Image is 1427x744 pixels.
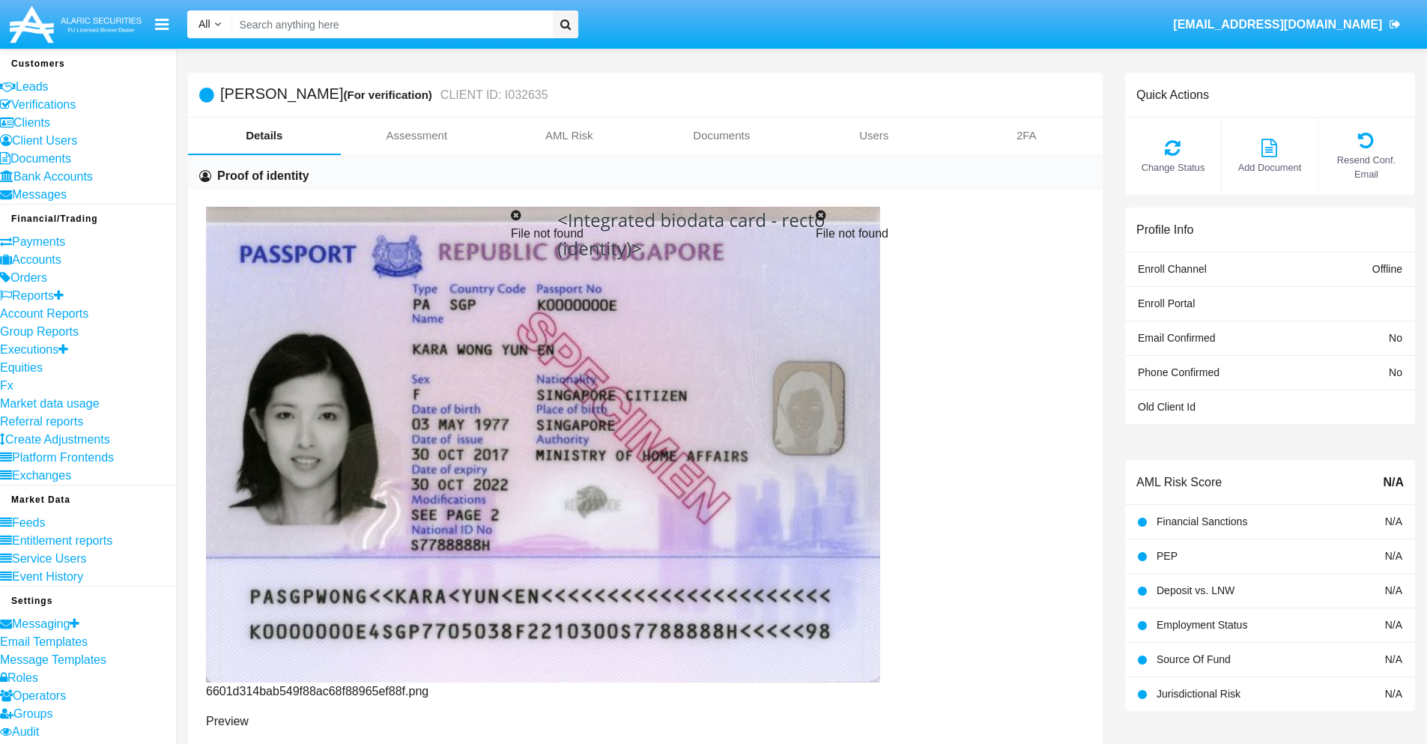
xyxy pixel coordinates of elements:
span: N/A [1385,619,1402,631]
p: File not found [511,225,780,243]
span: Documents [10,152,71,165]
span: Employment Status [1157,619,1247,631]
span: N/A [1385,515,1402,527]
span: Email Confirmed [1138,332,1215,344]
a: Documents [646,118,799,154]
p: Preview [206,713,475,731]
span: Clients [13,116,50,129]
a: AML Risk [493,118,646,154]
input: Search [232,10,548,38]
span: N/A [1385,550,1402,562]
h5: [PERSON_NAME] [220,86,548,103]
span: PEP [1157,550,1178,562]
span: Roles [7,671,38,684]
span: Change Status [1133,160,1214,175]
span: Audit [12,725,39,738]
h6: AML Risk Score [1136,475,1222,489]
span: Operators [13,689,66,702]
span: Reports [12,289,54,302]
span: No [1389,366,1402,378]
h6: Profile Info [1136,223,1193,237]
span: Payments [12,235,65,248]
span: Enroll Portal [1138,297,1195,309]
span: Exchanges [12,469,71,482]
span: Source Of Fund [1157,653,1231,665]
span: Leads [16,80,49,93]
span: Phone Confirmed [1138,366,1220,378]
span: Resend Conf. Email [1326,153,1407,181]
span: Feeds [12,516,45,529]
span: Messaging [12,617,70,630]
a: [EMAIL_ADDRESS][DOMAIN_NAME] [1166,4,1408,46]
p: File not found [816,225,1085,243]
span: Accounts [12,253,61,266]
span: Platform Frontends [12,451,114,464]
span: Verifications [11,98,76,111]
span: N/A [1385,653,1402,665]
span: Old Client Id [1138,401,1196,413]
span: Bank Accounts [13,170,93,183]
h6: Quick Actions [1136,88,1209,102]
span: N/A [1385,688,1402,700]
span: Enroll Channel [1138,263,1207,275]
span: Create Adjustments [5,433,110,446]
span: [EMAIL_ADDRESS][DOMAIN_NAME] [1173,18,1382,31]
span: Jurisdictional Risk [1157,688,1240,700]
span: Event History [12,570,83,583]
span: Deposit vs. LNW [1157,584,1234,596]
span: Service Users [12,552,87,565]
a: Assessment [341,118,494,154]
span: Messages [12,188,67,201]
span: Add Document [1229,160,1310,175]
a: Details [188,118,341,154]
img: Logo image [7,2,144,46]
span: N/A [1385,584,1402,596]
span: Orders [10,271,47,284]
a: Users [798,118,951,154]
span: Groups [13,707,52,720]
h6: Proof of identity [217,168,309,184]
span: Client Users [12,134,77,147]
a: 2FA [951,118,1103,154]
span: All [199,18,210,30]
span: Entitlement reports [12,534,112,547]
span: 6601d314bab549f88ac68f88965ef88f.png [206,685,428,698]
div: (For verification) [343,86,436,103]
small: CLIENT ID: I032635 [437,89,548,101]
span: N/A [1383,474,1404,492]
span: No [1389,332,1402,344]
span: Offline [1372,263,1402,275]
a: All [187,16,232,32]
span: Financial Sanctions [1157,515,1247,527]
